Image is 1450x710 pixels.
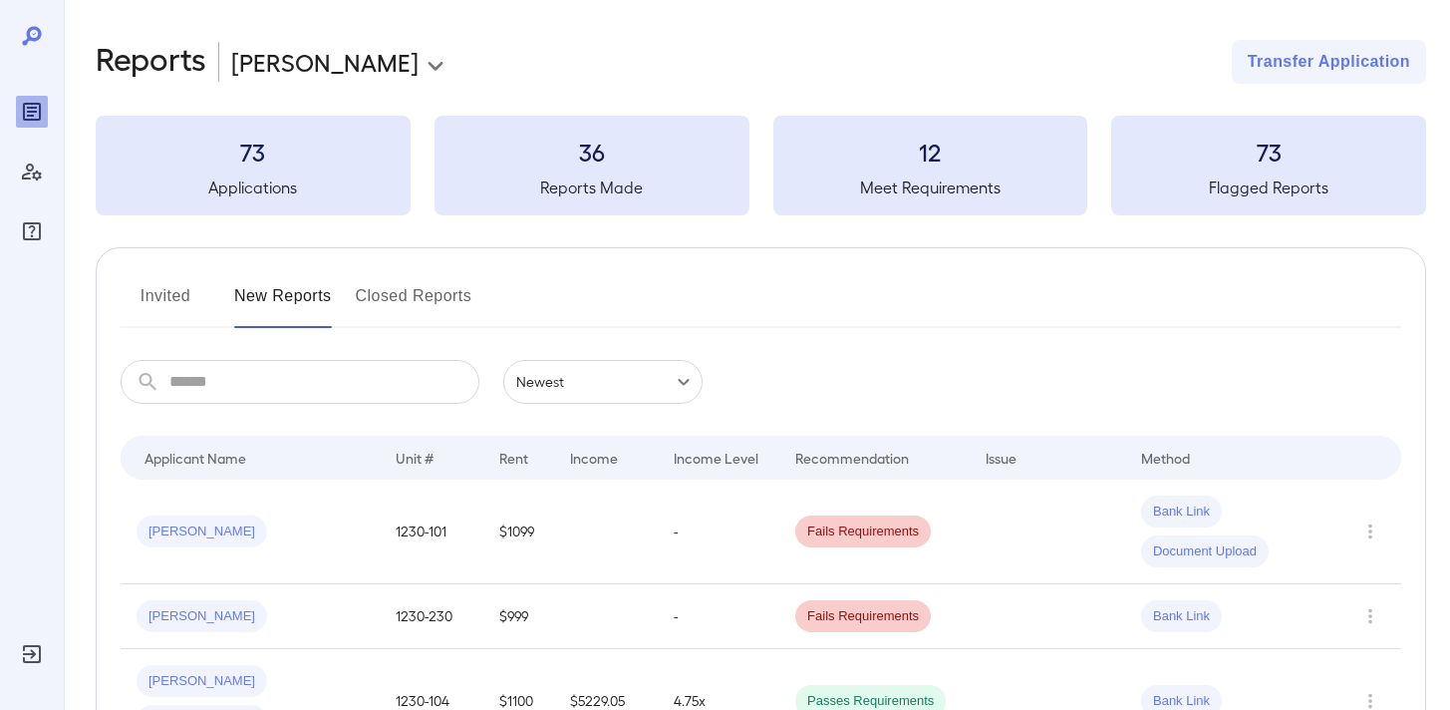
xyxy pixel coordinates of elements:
[483,584,554,649] td: $999
[795,446,909,470] div: Recommendation
[1141,607,1222,626] span: Bank Link
[773,176,1088,199] h5: Meet Requirements
[773,136,1088,168] h3: 12
[96,40,206,84] h2: Reports
[674,446,758,470] div: Income Level
[1141,542,1269,561] span: Document Upload
[986,446,1017,470] div: Issue
[795,523,931,541] span: Fails Requirements
[231,46,419,78] p: [PERSON_NAME]
[1111,136,1426,168] h3: 73
[1354,516,1386,547] button: Row Actions
[1141,446,1190,470] div: Method
[1141,503,1222,522] span: Bank Link
[96,176,411,199] h5: Applications
[435,136,749,168] h3: 36
[234,280,332,328] button: New Reports
[380,584,483,649] td: 1230-230
[435,176,749,199] h5: Reports Made
[96,116,1426,215] summary: 73Applications36Reports Made12Meet Requirements73Flagged Reports
[356,280,472,328] button: Closed Reports
[503,360,703,404] div: Newest
[16,156,48,187] div: Manage Users
[658,584,779,649] td: -
[380,480,483,584] td: 1230-101
[137,523,267,541] span: [PERSON_NAME]
[137,672,267,691] span: [PERSON_NAME]
[483,480,554,584] td: $1099
[795,607,931,626] span: Fails Requirements
[96,136,411,168] h3: 73
[1232,40,1426,84] button: Transfer Application
[499,446,531,470] div: Rent
[16,638,48,670] div: Log Out
[145,446,246,470] div: Applicant Name
[1111,176,1426,199] h5: Flagged Reports
[396,446,434,470] div: Unit #
[137,607,267,626] span: [PERSON_NAME]
[16,96,48,128] div: Reports
[658,480,779,584] td: -
[16,215,48,247] div: FAQ
[1354,600,1386,632] button: Row Actions
[570,446,618,470] div: Income
[121,280,210,328] button: Invited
